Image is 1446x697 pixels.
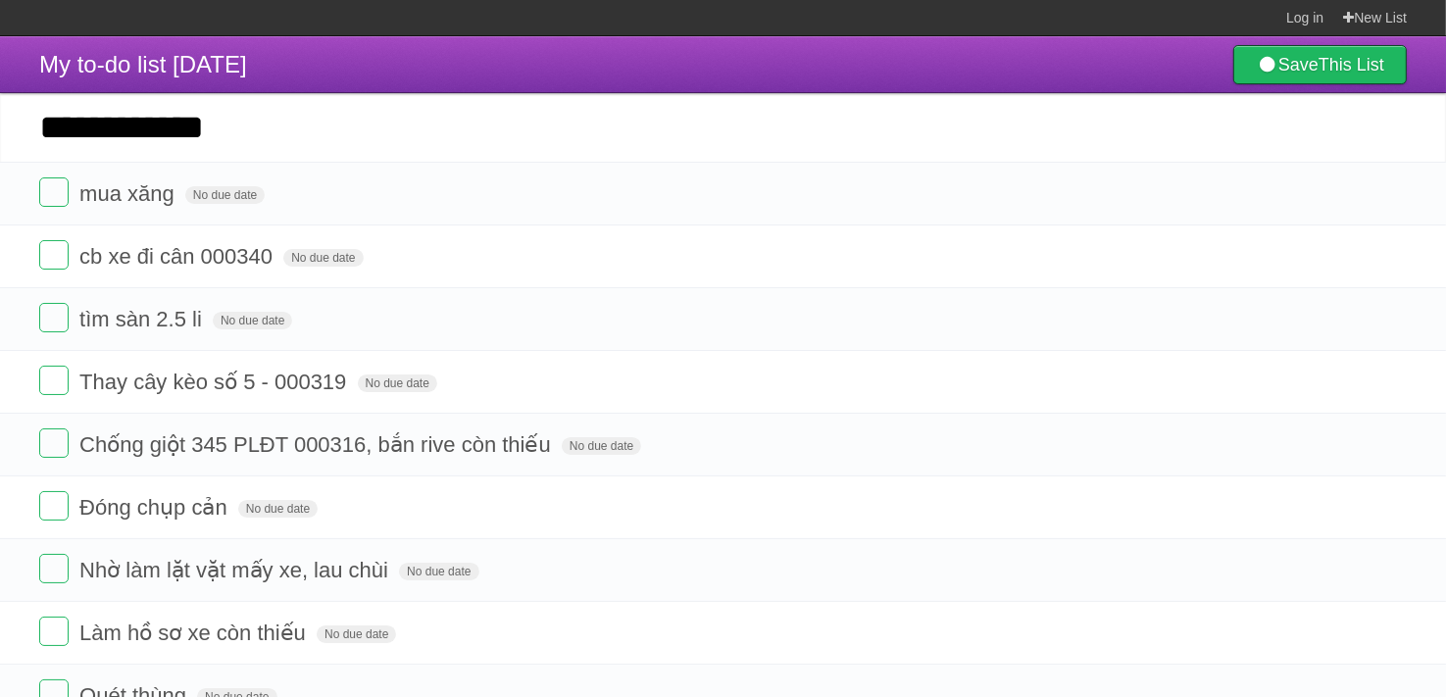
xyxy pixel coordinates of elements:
[39,303,69,332] label: Done
[358,374,437,392] span: No due date
[79,495,232,520] span: Đóng chụp cản
[39,617,69,646] label: Done
[79,181,179,206] span: mua xăng
[39,177,69,207] label: Done
[79,558,393,582] span: Nhờ làm lặt vặt mấy xe, lau chùi
[238,500,318,518] span: No due date
[1233,45,1407,84] a: SaveThis List
[562,437,641,455] span: No due date
[39,366,69,395] label: Done
[79,370,351,394] span: Thay cây kèo số 5 - 000319
[39,428,69,458] label: Done
[39,554,69,583] label: Done
[213,312,292,329] span: No due date
[79,621,311,645] span: Làm hồ sơ xe còn thiếu
[283,249,363,267] span: No due date
[39,240,69,270] label: Done
[1319,55,1384,75] b: This List
[79,432,556,457] span: Chống giột 345 PLĐT 000316, bắn rive còn thiếu
[79,307,207,331] span: tìm sàn 2.5 li
[399,563,478,580] span: No due date
[185,186,265,204] span: No due date
[39,51,247,77] span: My to-do list [DATE]
[39,491,69,521] label: Done
[317,625,396,643] span: No due date
[79,244,277,269] span: cb xe đi cân 000340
